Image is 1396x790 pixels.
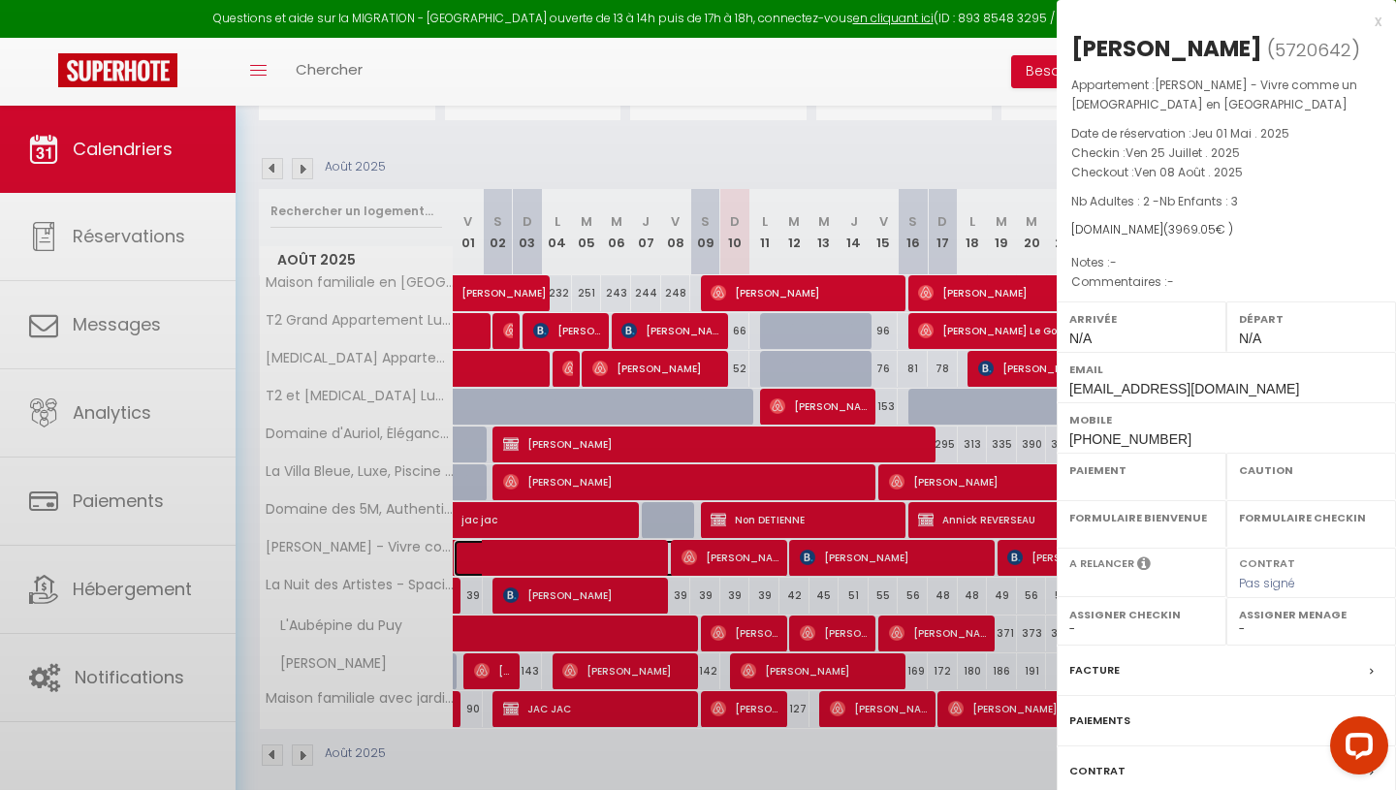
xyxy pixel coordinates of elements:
[1071,193,1238,209] span: Nb Adultes : 2 -
[1239,460,1383,480] label: Caution
[1239,605,1383,624] label: Assigner Menage
[1069,508,1214,527] label: Formulaire Bienvenue
[1239,331,1261,346] span: N/A
[1168,221,1216,237] span: 3969.05
[1167,273,1174,290] span: -
[1069,555,1134,572] label: A relancer
[1069,660,1120,680] label: Facture
[1069,331,1092,346] span: N/A
[1071,143,1381,163] p: Checkin :
[1191,125,1289,142] span: Jeu 01 Mai . 2025
[1071,272,1381,292] p: Commentaires :
[1239,575,1295,591] span: Pas signé
[1057,10,1381,33] div: x
[1110,254,1117,270] span: -
[1134,164,1243,180] span: Ven 08 Août . 2025
[1069,460,1214,480] label: Paiement
[1071,124,1381,143] p: Date de réservation :
[1159,193,1238,209] span: Nb Enfants : 3
[1071,77,1357,112] span: [PERSON_NAME] - Vivre comme un [DEMOGRAPHIC_DATA] en [GEOGRAPHIC_DATA]
[1071,253,1381,272] p: Notes :
[1069,360,1383,379] label: Email
[1126,144,1240,161] span: Ven 25 Juillet . 2025
[1275,38,1351,62] span: 5720642
[1069,410,1383,429] label: Mobile
[1071,33,1262,64] div: [PERSON_NAME]
[1069,381,1299,396] span: [EMAIL_ADDRESS][DOMAIN_NAME]
[1137,555,1151,577] i: Sélectionner OUI si vous souhaiter envoyer les séquences de messages post-checkout
[1069,605,1214,624] label: Assigner Checkin
[1069,711,1130,731] label: Paiements
[1071,221,1381,239] div: [DOMAIN_NAME]
[1239,309,1383,329] label: Départ
[1163,221,1233,237] span: ( € )
[1315,709,1396,790] iframe: LiveChat chat widget
[1069,761,1126,781] label: Contrat
[1069,309,1214,329] label: Arrivée
[1239,555,1295,568] label: Contrat
[1071,76,1381,114] p: Appartement :
[1069,431,1191,447] span: [PHONE_NUMBER]
[1071,163,1381,182] p: Checkout :
[1267,36,1360,63] span: ( )
[1239,508,1383,527] label: Formulaire Checkin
